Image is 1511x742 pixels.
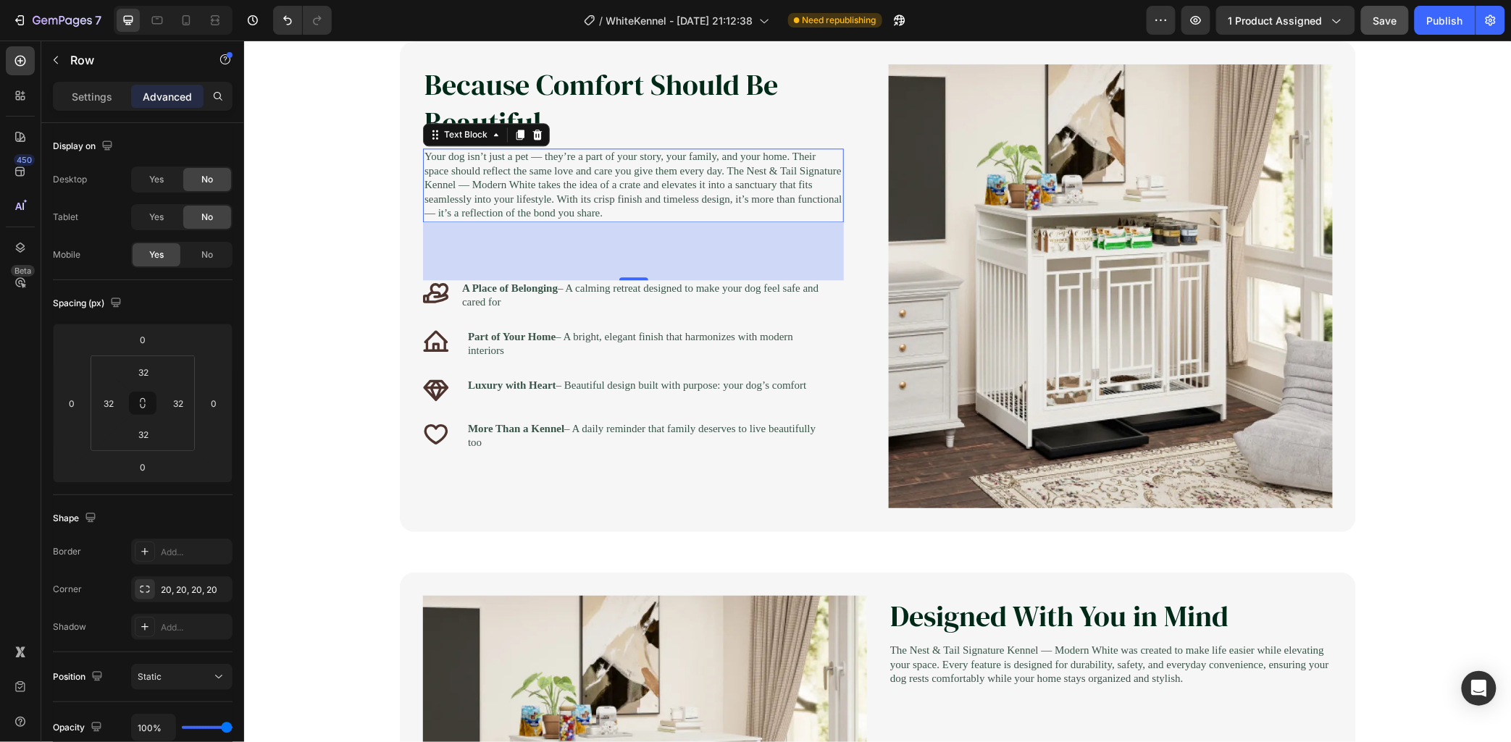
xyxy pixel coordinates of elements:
input: 32px [167,392,189,414]
div: 450 [14,154,35,166]
div: Position [53,667,106,687]
button: Save [1361,6,1409,35]
div: Open Intercom Messenger [1462,671,1497,706]
input: 32px [98,392,120,414]
div: Opacity [53,718,105,738]
button: Static [131,664,233,690]
div: Add... [161,621,229,634]
div: Undo/Redo [273,6,332,35]
div: Shape [53,509,99,528]
input: 32px [129,361,158,383]
span: / [600,13,603,28]
div: Desktop [53,173,87,186]
div: Mobile [53,248,80,261]
p: Advanced [143,89,192,104]
p: Settings [72,89,112,104]
span: WhiteKennel - [DATE] 21:12:38 [606,13,753,28]
div: Shadow [53,620,86,633]
p: The Nest & Tail Signature Kennel — Modern White was created to make life easier while elevating y... [646,603,1087,646]
input: 32px [129,423,158,445]
div: Beta [11,265,35,277]
span: No [201,211,213,224]
div: Add... [161,546,229,559]
h2: Designed With You in Mind [645,555,1089,596]
input: Auto [132,714,175,741]
span: No [201,173,213,186]
span: Yes [149,248,164,261]
div: Display on [53,137,116,156]
div: Corner [53,583,82,596]
span: Static [138,671,162,682]
button: 7 [6,6,108,35]
div: Publish [1427,13,1463,28]
span: 1 product assigned [1229,13,1323,28]
div: Tablet [53,211,78,224]
span: Yes [149,211,164,224]
span: Need republishing [803,14,876,27]
span: Save [1373,14,1397,27]
span: Yes [149,173,164,186]
input: 0 [61,392,83,414]
div: Border [53,545,81,558]
p: Row [70,51,193,69]
button: 1 product assigned [1216,6,1355,35]
input: 0 [128,329,157,350]
input: 0 [203,392,225,414]
div: 20, 20, 20, 20 [161,583,229,596]
button: Publish [1415,6,1476,35]
span: No [201,248,213,261]
div: Spacing (px) [53,294,125,313]
p: 7 [95,12,101,29]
